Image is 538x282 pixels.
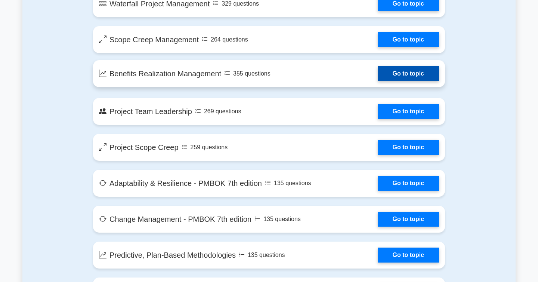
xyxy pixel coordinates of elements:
a: Go to topic [378,66,439,81]
a: Go to topic [378,176,439,191]
a: Go to topic [378,104,439,119]
a: Go to topic [378,212,439,227]
a: Go to topic [378,140,439,155]
a: Go to topic [378,32,439,47]
a: Go to topic [378,248,439,263]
